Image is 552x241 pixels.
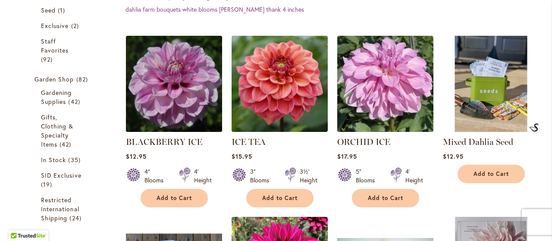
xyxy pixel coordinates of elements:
[41,196,79,222] span: Restricted International Shipping
[262,194,298,202] span: Add to Cart
[337,152,357,160] span: $17.95
[34,75,91,84] a: Garden Shop
[443,152,464,160] span: $12.95
[41,22,69,30] span: Exclusive
[41,55,55,64] span: 92
[144,167,169,185] div: 4" Blooms
[76,75,90,84] span: 82
[443,36,539,132] img: Mixed Dahlia Seed
[41,195,85,222] a: Restricted International Shipping
[368,194,403,202] span: Add to Cart
[68,155,82,164] span: 35
[41,171,85,189] a: SID Exclusive
[41,180,54,189] span: 19
[69,213,83,222] span: 24
[157,194,192,202] span: Add to Cart
[41,6,85,15] a: Seed
[250,167,274,185] div: 3" Blooms
[41,37,85,64] a: Staff Favorites
[458,165,525,183] button: Add to Cart
[337,137,390,147] a: ORCHID ICE
[352,189,419,207] button: Add to Cart
[141,189,208,207] button: Add to Cart
[246,189,314,207] button: Add to Cart
[41,88,72,106] span: Gardening Supplies
[337,125,433,134] a: ORCHID ICE
[60,140,73,149] span: 42
[443,125,539,134] a: Mixed Dahlia Seed Mixed Dahlia Seed
[337,36,433,132] img: ORCHID ICE
[41,37,69,54] span: Staff Favorites
[6,210,31,235] iframe: Launch Accessibility Center
[300,167,317,185] div: 3½' Height
[41,21,85,30] a: Exclusive
[232,152,252,160] span: $15.95
[41,88,85,106] a: Gardening Supplies
[41,155,85,164] a: In Stock
[232,125,328,134] a: ICE TEA
[58,6,67,15] span: 1
[232,36,328,132] img: ICE TEA
[34,75,74,83] span: Garden Shop
[125,5,304,13] a: dahlia farm bouquets white blooms [PERSON_NAME] thank 4 inches
[41,113,85,149] a: Gifts, Clothing &amp; Specialty Items
[123,34,224,135] img: BLACKBERRY ICE
[71,21,81,30] span: 2
[232,137,266,147] a: ICE TEA
[443,137,513,147] a: Mixed Dahlia Seed
[41,156,66,164] span: In Stock
[41,6,56,14] span: Seed
[41,171,82,179] span: SID Exclusive
[68,97,82,106] span: 42
[126,137,202,147] a: BLACKBERRY ICE
[126,125,222,134] a: BLACKBERRY ICE
[126,152,147,160] span: $12.95
[529,123,539,132] img: Mixed Dahlia Seed
[356,167,380,185] div: 5" Blooms
[194,167,212,185] div: 4' Height
[405,167,423,185] div: 4' Height
[41,113,74,148] span: Gifts, Clothing & Specialty Items
[474,170,509,178] span: Add to Cart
